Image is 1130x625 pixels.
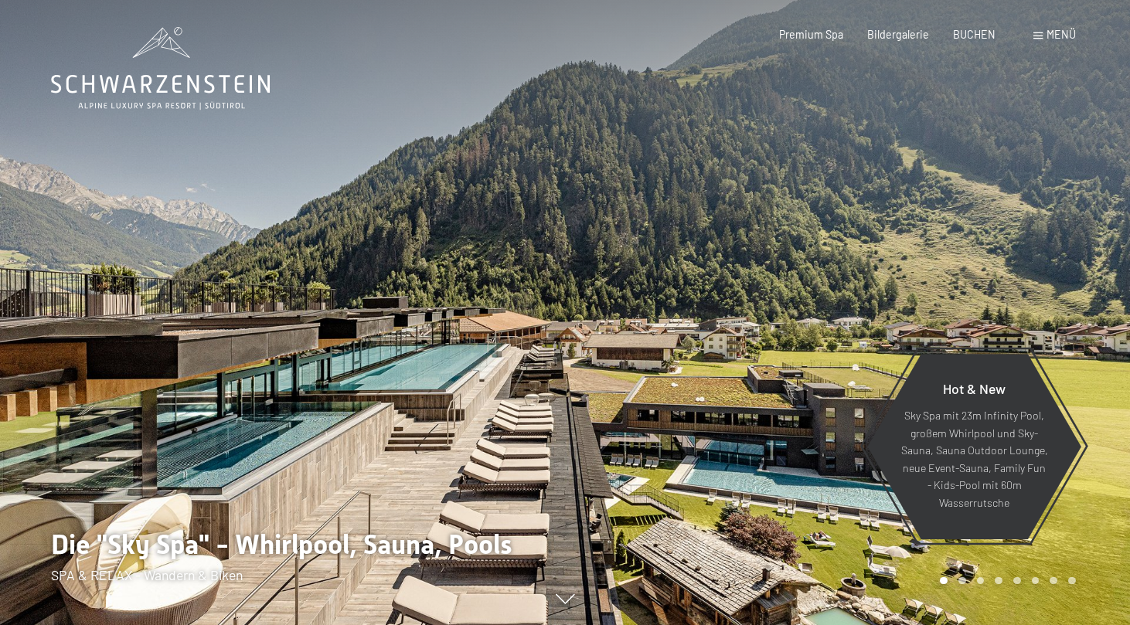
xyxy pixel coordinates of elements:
div: Carousel Page 2 [958,577,966,585]
a: Bildergalerie [867,28,929,41]
div: Carousel Page 3 [977,577,985,585]
div: Carousel Page 1 (Current Slide) [940,577,948,585]
div: Carousel Pagination [934,577,1075,585]
div: Carousel Page 6 [1032,577,1040,585]
div: Carousel Page 8 [1068,577,1076,585]
div: Carousel Page 7 [1050,577,1057,585]
span: Menü [1047,28,1076,41]
a: Hot & New Sky Spa mit 23m Infinity Pool, großem Whirlpool und Sky-Sauna, Sauna Outdoor Lounge, ne... [866,353,1082,540]
a: Premium Spa [779,28,843,41]
div: Carousel Page 5 [1013,577,1021,585]
p: Sky Spa mit 23m Infinity Pool, großem Whirlpool und Sky-Sauna, Sauna Outdoor Lounge, neue Event-S... [900,408,1048,512]
a: BUCHEN [953,28,996,41]
span: Hot & New [943,380,1006,397]
div: Carousel Page 4 [995,577,1002,585]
